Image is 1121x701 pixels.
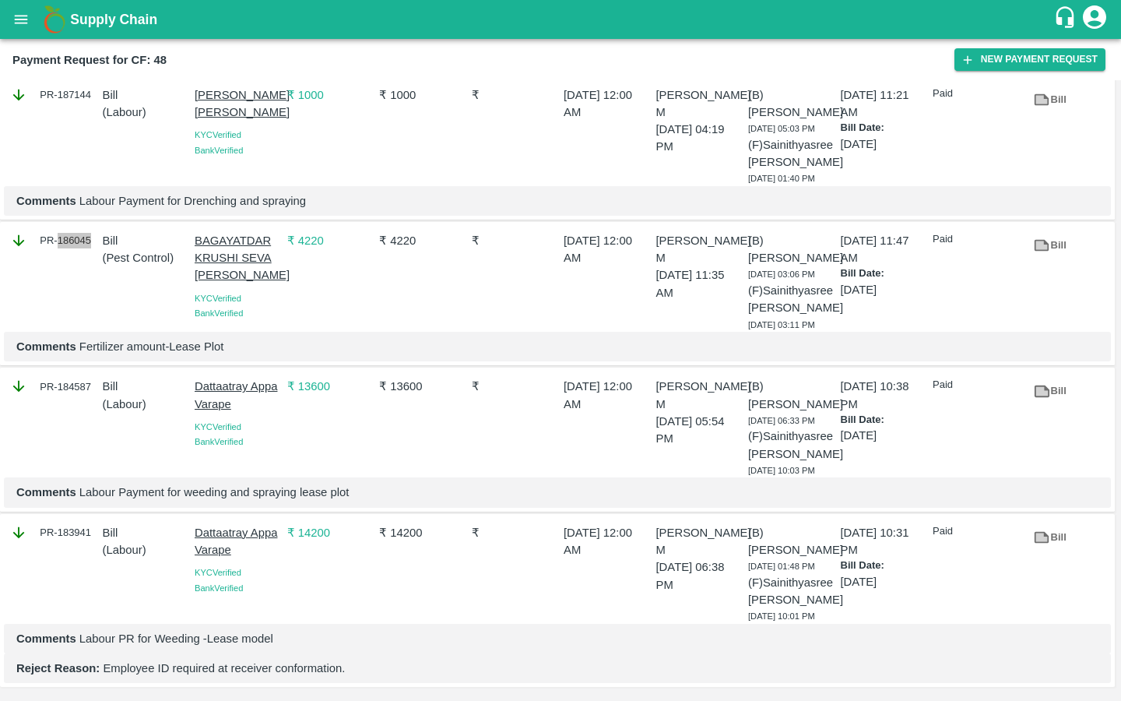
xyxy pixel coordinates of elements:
[1025,378,1075,405] a: Bill
[195,86,281,122] p: [PERSON_NAME] [PERSON_NAME]
[748,562,815,571] span: [DATE] 01:48 PM
[656,86,743,122] p: [PERSON_NAME] M
[748,428,835,463] p: (F) Sainithyasree [PERSON_NAME]
[16,192,1098,210] p: Labour Payment for Drenching and spraying
[1025,524,1075,551] a: Bill
[656,121,743,156] p: [DATE] 04:19 PM
[748,378,835,413] p: (B) [PERSON_NAME]
[16,630,1098,647] p: Labour PR for Weeding -Lease model
[103,541,189,558] p: ( Labour )
[841,413,927,428] p: Bill Date:
[656,378,743,413] p: [PERSON_NAME] M
[195,146,243,155] span: Bank Verified
[70,9,1053,30] a: Supply Chain
[656,232,743,267] p: [PERSON_NAME] M
[841,266,927,281] p: Bill Date:
[16,486,76,498] b: Comments
[656,558,743,594] p: [DATE] 06:38 PM
[656,413,743,448] p: [DATE] 05:54 PM
[16,484,1098,501] p: Labour Payment for weeding and spraying lease plot
[195,524,281,559] p: Dattaatray Appa Varape
[841,558,927,573] p: Bill Date:
[564,232,650,267] p: [DATE] 12:00 AM
[16,632,76,645] b: Comments
[195,422,241,432] span: KYC Verified
[954,48,1105,71] button: New Payment Request
[656,524,743,559] p: [PERSON_NAME] M
[16,195,76,207] b: Comments
[103,524,189,541] p: Bill
[10,378,97,395] div: PR-184587
[748,136,835,171] p: (F) Sainithyasree [PERSON_NAME]
[1053,5,1081,33] div: customer-support
[16,338,1098,355] p: Fertilizer amount-Lease Plot
[195,294,241,303] span: KYC Verified
[564,378,650,413] p: [DATE] 12:00 AM
[933,378,1019,393] p: Paid
[103,86,189,104] p: Bill
[10,86,97,104] div: PR-187144
[748,282,835,317] p: (F) Sainithyasree [PERSON_NAME]
[3,2,39,37] button: open drawer
[748,320,815,329] span: [DATE] 03:11 PM
[16,340,76,353] b: Comments
[841,136,927,153] p: [DATE]
[103,378,189,395] p: Bill
[70,12,157,27] b: Supply Chain
[1025,86,1075,114] a: Bill
[841,86,927,122] p: [DATE] 11:21 AM
[841,573,927,590] p: [DATE]
[841,524,927,559] p: [DATE] 10:31 PM
[12,54,167,66] b: Payment Request for CF: 48
[748,466,815,475] span: [DATE] 10:03 PM
[16,662,100,675] b: Reject Reason:
[841,281,927,298] p: [DATE]
[841,121,927,136] p: Bill Date:
[748,524,835,559] p: (B) [PERSON_NAME]
[933,86,1019,101] p: Paid
[748,416,815,425] span: [DATE] 06:33 PM
[195,130,241,139] span: KYC Verified
[748,611,815,621] span: [DATE] 10:01 PM
[103,396,189,413] p: ( Labour )
[933,524,1019,539] p: Paid
[748,269,815,279] span: [DATE] 03:06 PM
[287,232,374,249] p: ₹ 4220
[195,378,281,413] p: Dattaatray Appa Varape
[379,232,466,249] p: ₹ 4220
[287,524,374,541] p: ₹ 14200
[10,524,97,541] div: PR-183941
[748,124,815,133] span: [DATE] 05:03 PM
[103,104,189,121] p: ( Labour )
[472,232,558,249] p: ₹
[16,660,1098,677] p: Employee ID required at receiver conformation.
[472,86,558,104] p: ₹
[472,524,558,541] p: ₹
[748,232,835,267] p: (B) [PERSON_NAME]
[748,574,835,609] p: (F) Sainithyasree [PERSON_NAME]
[748,174,815,183] span: [DATE] 01:40 PM
[103,232,189,249] p: Bill
[103,249,189,266] p: ( Pest Control )
[1025,232,1075,259] a: Bill
[656,266,743,301] p: [DATE] 11:35 AM
[379,86,466,104] p: ₹ 1000
[564,524,650,559] p: [DATE] 12:00 AM
[195,583,243,593] span: Bank Verified
[472,378,558,395] p: ₹
[379,524,466,541] p: ₹ 14200
[1081,3,1109,36] div: account of current user
[748,86,835,122] p: (B) [PERSON_NAME]
[287,378,374,395] p: ₹ 13600
[841,378,927,413] p: [DATE] 10:38 PM
[379,378,466,395] p: ₹ 13600
[195,568,241,577] span: KYC Verified
[195,232,281,284] p: BAGAYATDAR KRUSHI SEVA [PERSON_NAME]
[39,4,70,35] img: logo
[564,86,650,122] p: [DATE] 12:00 AM
[841,427,927,444] p: [DATE]
[10,232,97,249] div: PR-186045
[195,308,243,318] span: Bank Verified
[933,232,1019,247] p: Paid
[195,437,243,446] span: Bank Verified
